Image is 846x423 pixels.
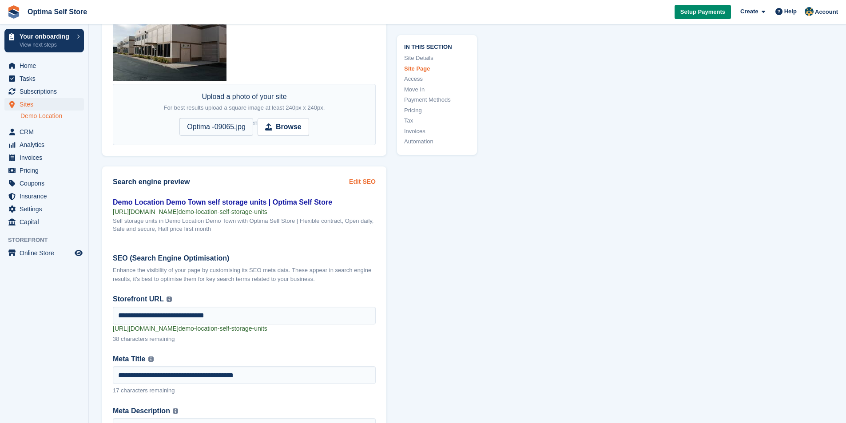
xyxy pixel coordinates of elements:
img: icon-info-grey-7440780725fd019a000dd9b08b2336e03edf1995a4989e88bcd33f0948082b44.svg [173,408,178,414]
span: Meta Description [113,406,170,417]
a: Edit SEO [349,177,376,186]
span: CRM [20,126,73,138]
a: Site Page [404,64,470,73]
span: demo-location-self-storage-units [179,208,267,215]
span: Home [20,59,73,72]
span: 17 [113,387,119,394]
span: Sites [20,98,73,111]
img: stora-icon-8386f47178a22dfd0bd8f6a31ec36ba5ce8667c1dd55bd0f319d3a0aa187defe.svg [7,5,20,19]
p: View next steps [20,41,72,49]
span: Account [815,8,838,16]
img: icon-info-grey-7440780725fd019a000dd9b08b2336e03edf1995a4989e88bcd33f0948082b44.svg [167,296,172,302]
a: Tax [404,116,470,125]
a: Demo Location [20,112,84,120]
a: Access [404,75,470,83]
strong: Browse [276,122,302,132]
span: Help [784,7,797,16]
p: Your onboarding [20,33,72,40]
span: Subscriptions [20,85,73,98]
span: Insurance [20,190,73,202]
a: menu [4,216,84,228]
span: Capital [20,216,73,228]
a: menu [4,98,84,111]
a: Payment Methods [404,95,470,104]
a: Pricing [404,106,470,115]
a: Optima Self Store [24,4,91,19]
h2: SEO (Search Engine Optimisation) [113,254,376,262]
a: menu [4,164,84,177]
span: Storefront [8,236,88,245]
img: icon-info-grey-7440780725fd019a000dd9b08b2336e03edf1995a4989e88bcd33f0948082b44.svg [148,356,154,362]
span: Tasks [20,72,73,85]
a: menu [4,72,84,85]
span: In this section [404,42,470,50]
span: Pricing [20,164,73,177]
a: menu [4,85,84,98]
span: Optima -09065.jpg [179,118,253,136]
span: For best results upload a square image at least 240px x 240px. [164,104,325,111]
span: [URL][DOMAIN_NAME] [113,208,179,215]
a: menu [4,126,84,138]
span: 38 [113,336,119,342]
a: Setup Payments [675,5,731,20]
span: Meta Title [113,354,146,365]
div: Self storage units in Demo Location Demo Town with Optima Self Store | Flexible contract, Open da... [113,217,376,233]
h2: Search engine preview [113,178,349,186]
img: demo-location-demo-town-banner.jpg [113,5,226,81]
a: Preview store [73,248,84,258]
span: Setup Payments [680,8,725,16]
div: Demo Location Demo Town self storage units | Optima Self Store [113,197,376,208]
a: Site Details [404,54,470,63]
span: characters remaining [121,387,175,394]
a: menu [4,151,84,164]
span: Coupons [20,177,73,190]
a: Automation [404,137,470,146]
img: Alex Morgan-Jones [805,7,814,16]
span: Online Store [20,247,73,259]
a: Move In [404,85,470,94]
a: menu [4,59,84,72]
a: Your onboarding View next steps [4,29,84,52]
span: Storefront URL [113,294,164,305]
span: Invoices [20,151,73,164]
a: Invoices [404,127,470,135]
a: menu [4,203,84,215]
a: menu [4,190,84,202]
span: Analytics [20,138,73,151]
span: Settings [20,203,73,215]
span: Create [740,7,758,16]
div: Enhance the visibility of your page by customising its SEO meta data. These appear in search engi... [113,266,376,283]
span: [URL][DOMAIN_NAME] [113,325,179,332]
a: menu [4,177,84,190]
span: characters remaining [121,336,175,342]
a: menu [4,138,84,151]
a: menu [4,247,84,259]
span: demo-location-self-storage-units [179,325,267,332]
div: Upload a photo of your site [164,91,325,113]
